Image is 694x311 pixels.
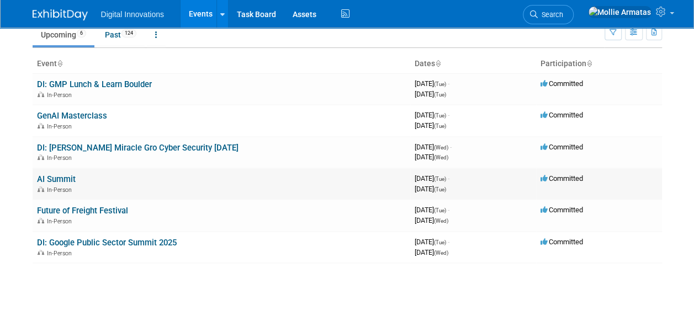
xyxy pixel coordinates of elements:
[541,143,583,151] span: Committed
[448,174,449,183] span: -
[37,206,128,216] a: Future of Freight Festival
[541,174,583,183] span: Committed
[415,143,452,151] span: [DATE]
[33,24,94,45] a: Upcoming6
[434,207,446,213] span: (Tue)
[523,5,574,24] a: Search
[37,174,76,184] a: AI Summit
[586,59,592,68] a: Sort by Participation Type
[97,24,145,45] a: Past124
[38,92,44,97] img: In-Person Event
[434,81,446,87] span: (Tue)
[541,206,583,214] span: Committed
[415,90,446,98] span: [DATE]
[415,111,449,119] span: [DATE]
[434,92,446,98] span: (Tue)
[47,154,75,162] span: In-Person
[33,9,88,20] img: ExhibitDay
[448,206,449,214] span: -
[37,143,239,153] a: DI: [PERSON_NAME] Miracle Gro Cyber Security [DATE]
[37,111,107,121] a: GenAI Masterclass
[77,29,86,37] span: 6
[434,144,448,151] span: (Wed)
[448,111,449,119] span: -
[47,250,75,257] span: In-Person
[57,59,62,68] a: Sort by Event Name
[434,218,448,224] span: (Wed)
[38,186,44,192] img: In-Person Event
[434,154,448,160] span: (Wed)
[47,92,75,99] span: In-Person
[121,29,136,37] span: 124
[415,79,449,88] span: [DATE]
[434,186,446,192] span: (Tue)
[434,250,448,256] span: (Wed)
[47,123,75,130] span: In-Person
[415,216,448,224] span: [DATE]
[415,185,446,193] span: [DATE]
[415,248,448,256] span: [DATE]
[538,10,563,19] span: Search
[434,176,446,182] span: (Tue)
[410,55,536,73] th: Dates
[101,10,164,19] span: Digital Innovations
[38,154,44,160] img: In-Person Event
[37,79,152,89] a: DI: GMP Lunch & Learn Boulder
[448,238,449,246] span: -
[541,238,583,246] span: Committed
[33,55,410,73] th: Event
[415,153,448,161] span: [DATE]
[38,218,44,223] img: In-Person Event
[588,6,651,18] img: Mollie Armatas
[415,206,449,214] span: [DATE]
[450,143,452,151] span: -
[38,250,44,255] img: In-Person Event
[448,79,449,88] span: -
[541,111,583,119] span: Committed
[415,174,449,183] span: [DATE]
[435,59,441,68] a: Sort by Start Date
[536,55,662,73] th: Participation
[541,79,583,88] span: Committed
[47,218,75,225] span: In-Person
[434,112,446,119] span: (Tue)
[38,123,44,128] img: In-Person Event
[415,121,446,130] span: [DATE]
[434,239,446,245] span: (Tue)
[47,186,75,194] span: In-Person
[415,238,449,246] span: [DATE]
[434,123,446,129] span: (Tue)
[37,238,177,248] a: DI: Google Public Sector Summit 2025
